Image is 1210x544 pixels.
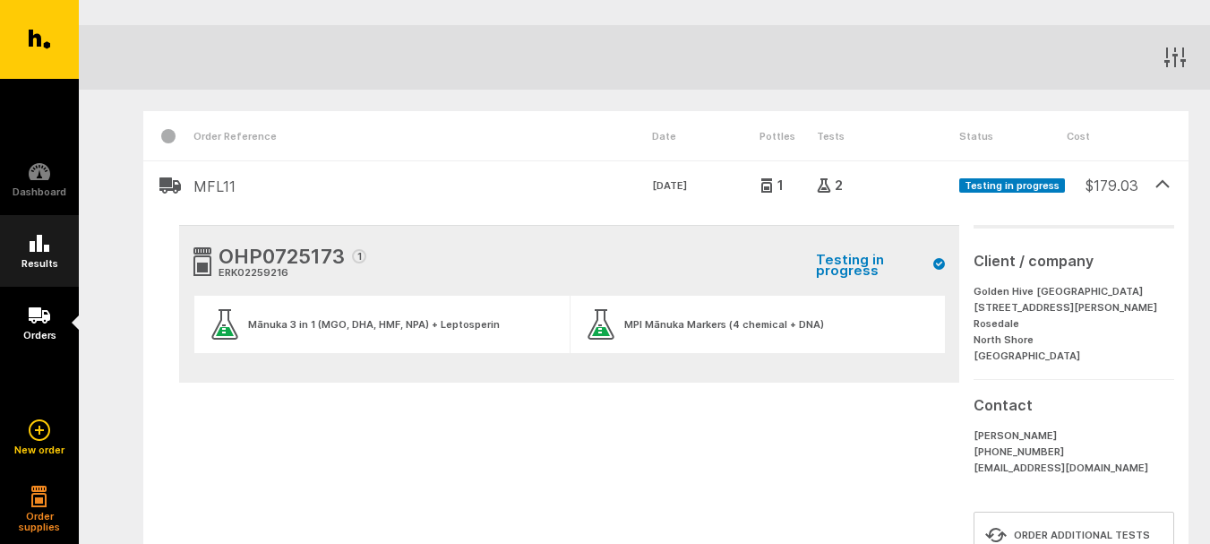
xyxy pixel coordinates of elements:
span: 2 [831,180,843,191]
h2: MFL11 [193,178,652,194]
div: ERK02259216 [219,265,366,281]
h5: Results [21,258,58,269]
address: Golden Hive [GEOGRAPHIC_DATA] [STREET_ADDRESS][PERSON_NAME] Rosedale North Shore [GEOGRAPHIC_DATA] [974,279,1167,365]
div: Cost [1067,111,1138,160]
h5: Dashboard [13,186,66,197]
div: Date [652,111,759,160]
h5: New order [14,445,64,455]
div: Mānuka 3 in 1 (MGO, DHA, HMF, NPA) + Leptosperin [248,319,500,330]
span: 1 [352,249,366,263]
div: MPI Mānuka Markers (4 chemical + DNA) [624,319,824,330]
time: [DATE] [652,178,759,194]
div: $ 179.03 [1067,160,1138,196]
h3: Contact [974,394,1167,416]
div: Tests [817,111,959,160]
span: Testing in progress [959,178,1065,193]
span: Testing in progress [816,255,945,276]
span: 1 [774,180,784,191]
div: Pottles [759,111,817,160]
div: Status [959,111,1067,160]
h3: Client / company [974,250,1167,272]
div: [PERSON_NAME] [PHONE_NUMBER] [EMAIL_ADDRESS][DOMAIN_NAME] [974,423,1167,477]
h5: Orders [23,330,56,341]
span: OHP0725173 [219,242,345,274]
h5: Order supplies [13,511,66,532]
header: MFL11[DATE]12Testing in progress$179.03 [143,160,1189,211]
div: Order Reference [193,111,652,160]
